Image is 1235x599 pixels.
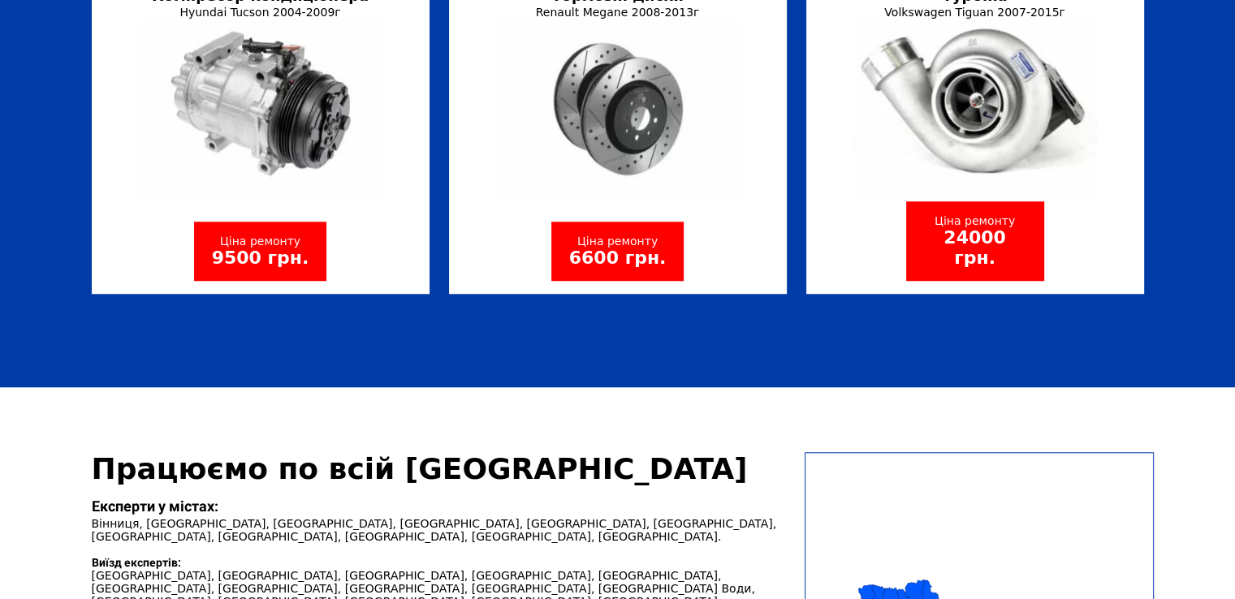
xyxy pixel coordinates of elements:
[92,498,218,515] strong: Експерти у містах:
[92,452,795,485] div: Працюємо по всій [GEOGRAPHIC_DATA]
[212,248,309,268] div: 9500 грн.
[843,6,1108,19] div: Volkswagen Tiguan 2007-2015г
[569,248,667,268] div: 6600 грн.
[569,235,667,248] div: Ціна ремонту
[924,214,1026,227] div: Ціна ремонту
[496,19,740,200] img: disks
[128,6,393,19] div: Hyundai Tucson 2004-2009г
[924,227,1026,268] div: 24000 грн.
[212,235,309,248] div: Ціна ремонту
[92,556,181,569] strong: Виїзд експертів:
[853,19,1097,201] img: turbine
[486,6,750,19] div: Renault Megane 2008-2013г
[92,495,795,543] p: Вінниця, [GEOGRAPHIC_DATA], [GEOGRAPHIC_DATA], [GEOGRAPHIC_DATA], [GEOGRAPHIC_DATA], [GEOGRAPHIC_...
[139,19,382,200] img: condition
